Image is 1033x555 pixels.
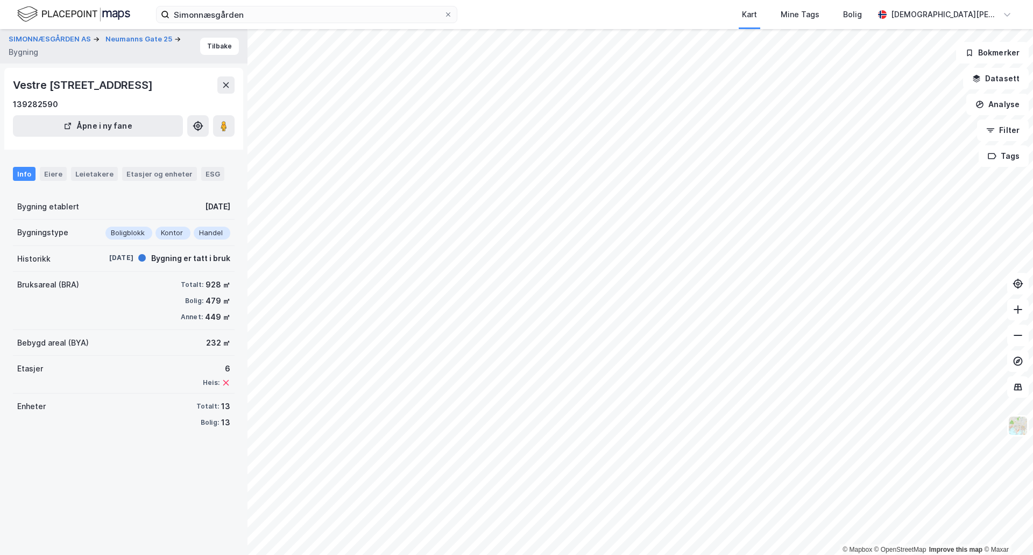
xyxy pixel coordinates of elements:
div: 13 [221,400,230,413]
button: Åpne i ny fane [13,115,183,137]
div: Totalt: [196,402,219,411]
div: Kontrollprogram for chat [979,503,1033,555]
button: Datasett [963,68,1029,89]
div: Etasjer og enheter [126,169,193,179]
input: Søk på adresse, matrikkel, gårdeiere, leietakere eller personer [169,6,444,23]
div: Bolig: [185,297,203,305]
div: 928 ㎡ [206,278,230,291]
div: 13 [221,416,230,429]
div: Heis: [203,378,220,387]
button: SIMONNÆSGÅRDEN AS [9,34,93,45]
a: OpenStreetMap [874,546,926,553]
div: Mine Tags [781,8,819,21]
div: 139282590 [13,98,58,111]
div: Bolig: [201,418,219,427]
button: Filter [977,120,1029,141]
button: Neumanns Gate 25 [105,34,174,45]
div: Bolig [843,8,862,21]
div: Enheter [17,400,46,413]
img: Z [1008,416,1028,436]
a: Improve this map [929,546,982,553]
img: logo.f888ab2527a4732fd821a326f86c7f29.svg [17,5,130,24]
iframe: Chat Widget [979,503,1033,555]
div: [DEMOGRAPHIC_DATA][PERSON_NAME] [891,8,999,21]
div: Etasjer [17,362,43,375]
div: Bygning etablert [17,200,79,213]
div: ESG [201,167,224,181]
div: Bygning [9,46,38,59]
div: Bruksareal (BRA) [17,278,79,291]
div: [DATE] [90,253,133,263]
div: Info [13,167,36,181]
div: 449 ㎡ [205,311,230,324]
div: 479 ㎡ [206,294,230,307]
div: Bebygd areal (BYA) [17,336,89,349]
div: Leietakere [71,167,118,181]
div: Historikk [17,252,51,265]
div: Annet: [181,313,203,321]
div: Bygning er tatt i bruk [151,252,230,265]
button: Bokmerker [956,42,1029,64]
div: Eiere [40,167,67,181]
div: Kart [742,8,757,21]
div: Totalt: [181,280,203,289]
button: Analyse [966,94,1029,115]
button: Tags [979,145,1029,167]
div: 6 [203,362,230,375]
div: Vestre [STREET_ADDRESS] [13,76,154,94]
div: 232 ㎡ [206,336,230,349]
a: Mapbox [843,546,872,553]
div: [DATE] [205,200,230,213]
div: Bygningstype [17,226,68,239]
button: Tilbake [200,38,239,55]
